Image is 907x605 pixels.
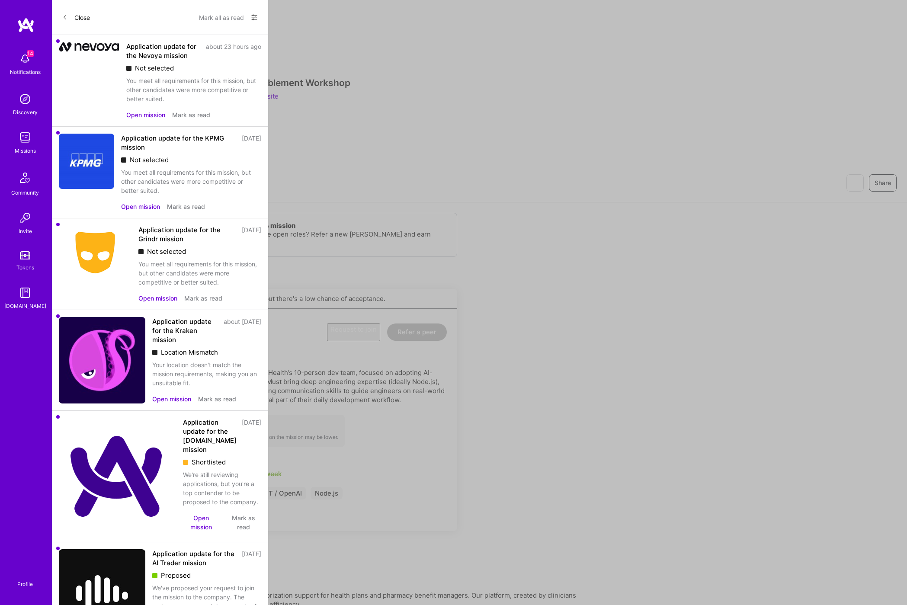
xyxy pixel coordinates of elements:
[152,394,191,403] button: Open mission
[199,10,244,24] button: Mark all as read
[59,418,176,535] img: Company Logo
[152,360,261,387] div: Your location doesn't match the mission requirements, making you an unsuitable fit.
[11,188,39,197] div: Community
[224,317,261,344] div: about [DATE]
[126,76,261,103] div: You meet all requirements for this mission, but other candidates were more competitive or better ...
[184,294,222,303] button: Mark as read
[15,146,36,155] div: Missions
[183,513,219,531] button: Open mission
[138,225,237,243] div: Application update for the Grindr mission
[242,418,261,454] div: [DATE]
[138,294,177,303] button: Open mission
[27,50,34,57] span: 14
[14,570,36,588] a: Profile
[17,17,35,33] img: logo
[16,263,34,272] div: Tokens
[152,348,261,357] div: Location Mismatch
[16,209,34,227] img: Invite
[167,202,205,211] button: Mark as read
[152,571,261,580] div: Proposed
[4,301,46,311] div: [DOMAIN_NAME]
[10,67,41,77] div: Notifications
[16,90,34,108] img: discovery
[19,227,32,236] div: Invite
[121,134,237,152] div: Application update for the KPMG mission
[16,129,34,146] img: teamwork
[226,513,261,531] button: Mark as read
[198,394,236,403] button: Mark as read
[126,42,201,60] div: Application update for the Nevoya mission
[183,418,237,454] div: Application update for the [DOMAIN_NAME] mission
[59,225,131,280] img: Company Logo
[59,317,145,403] img: Company Logo
[13,108,38,117] div: Discovery
[242,549,261,567] div: [DATE]
[152,317,218,344] div: Application update for the Kraken mission
[121,155,261,164] div: Not selected
[183,458,261,467] div: Shortlisted
[126,110,165,119] button: Open mission
[183,470,261,506] div: We're still reviewing applications, but you're a top contender to be proposed to the company.
[206,42,261,60] div: about 23 hours ago
[59,134,114,189] img: Company Logo
[242,134,261,152] div: [DATE]
[126,64,261,73] div: Not selected
[59,42,119,52] img: Company Logo
[242,225,261,243] div: [DATE]
[16,50,34,67] img: bell
[62,10,90,24] button: Close
[152,549,237,567] div: Application update for the AI Trader mission
[138,259,261,287] div: You meet all requirements for this mission, but other candidates were more competitive or better ...
[16,284,34,301] img: guide book
[121,168,261,195] div: You meet all requirements for this mission, but other candidates were more competitive or better ...
[17,579,33,588] div: Profile
[20,251,30,259] img: tokens
[172,110,210,119] button: Mark as read
[15,167,35,188] img: Community
[138,247,261,256] div: Not selected
[121,202,160,211] button: Open mission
